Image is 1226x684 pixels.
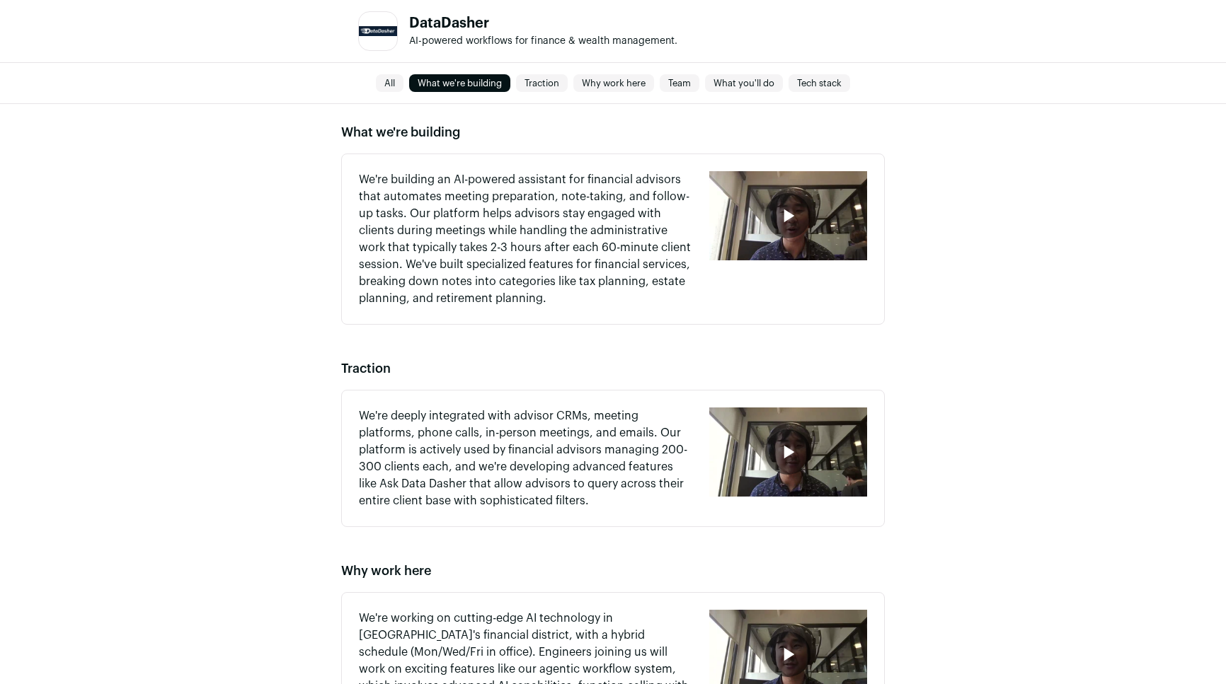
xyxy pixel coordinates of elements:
[705,75,783,92] a: What you'll do
[516,75,568,92] a: Traction
[409,36,677,46] span: AI-powered workflows for finance & wealth management.
[409,75,510,92] a: What we're building
[376,75,403,92] a: All
[660,75,699,92] a: Team
[341,359,885,378] h2: Traction
[409,16,677,30] h1: DataDasher
[341,561,885,581] h2: Why work here
[573,75,654,92] a: Why work here
[359,171,692,307] p: We're building an AI-powered assistant for financial advisors that automates meeting preparation,...
[359,26,397,37] img: 5ea263cf0c28d7e3455a8b28ff74034307efce2722f8c6cf0fe1af1be6d55519.jpg
[789,75,850,92] a: Tech stack
[341,122,885,142] h2: What we're building
[359,407,692,509] p: We're deeply integrated with advisor CRMs, meeting platforms, phone calls, in-person meetings, an...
